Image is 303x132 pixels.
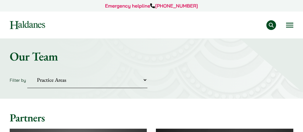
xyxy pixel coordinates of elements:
button: Open menu [286,23,293,28]
button: Search [266,20,276,30]
a: Emergency helpline[PHONE_NUMBER] [105,3,198,9]
label: Filter by [10,78,26,83]
img: Logo of Haldanes [10,21,45,29]
h2: Partners [10,111,293,124]
h1: Our Team [10,49,293,64]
